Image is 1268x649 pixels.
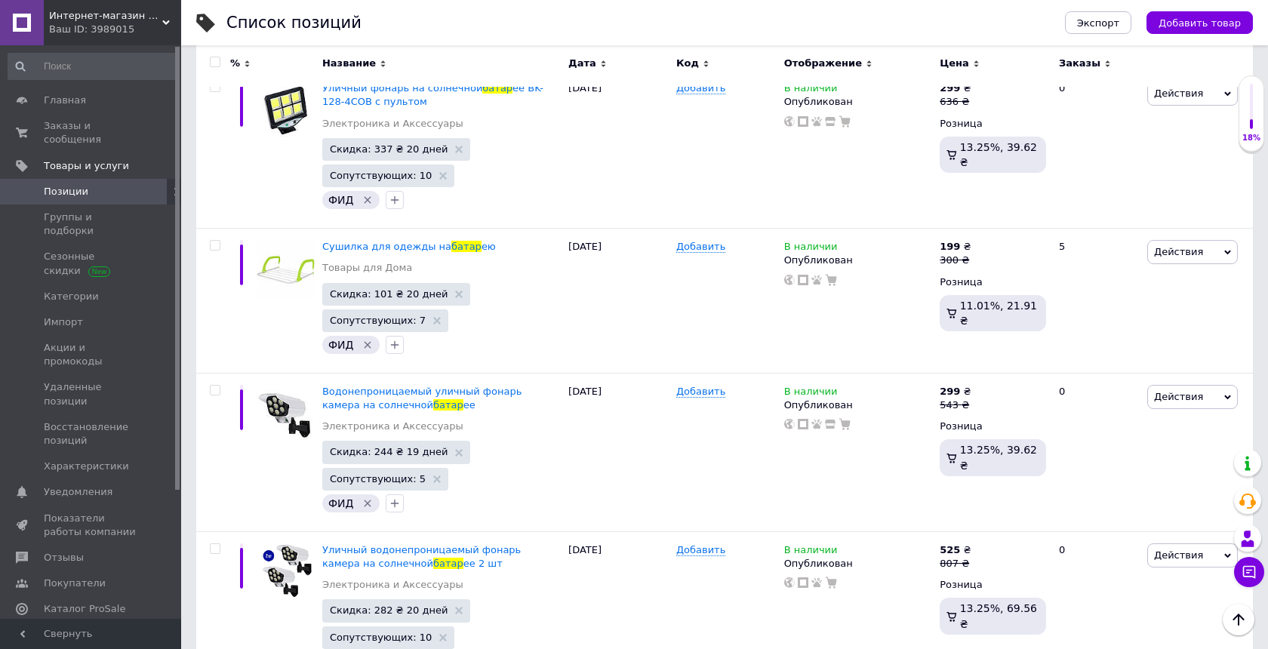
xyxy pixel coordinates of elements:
div: [DATE] [565,229,672,374]
button: Добавить товар [1146,11,1253,34]
a: Водонепроницаемый уличный фонарь камера на солнечнойбатарее [322,386,522,411]
div: 300 ₴ [940,254,971,267]
input: Поиск [8,53,178,80]
span: Позиции [44,185,88,198]
span: Название [322,57,376,70]
span: ее [463,399,475,411]
span: ею [482,241,496,252]
div: Ваш ID: 3989015 [49,23,181,36]
button: Чат с покупателем [1234,557,1264,587]
div: Опубликован [784,254,933,267]
span: Скидка: 282 ₴ 20 дней [330,605,448,615]
b: 199 [940,241,960,252]
svg: Удалить метку [362,194,374,206]
span: Группы и подборки [44,211,140,238]
span: Код [676,57,699,70]
div: 18% [1239,133,1263,143]
div: 807 ₴ [940,557,971,571]
div: 636 ₴ [940,95,971,109]
svg: Удалить метку [362,339,374,351]
span: Экспорт [1077,17,1119,29]
span: Главная [44,94,86,107]
a: Уличный водонепроницаемый фонарь камера на солнечнойбатарее 2 шт [322,544,521,569]
div: ₴ [940,82,971,95]
span: Сушилка для одежды на [322,241,451,252]
span: Дата [568,57,596,70]
a: Товары для Дома [322,261,412,275]
span: Добавить [676,241,725,253]
span: Удаленные позиции [44,380,140,408]
a: Электроника и Аксессуары [322,420,463,433]
span: Восстановление позиций [44,420,140,448]
div: ₴ [940,240,971,254]
div: Список позиций [226,15,362,31]
span: 13.25%, 39.62 ₴ [960,444,1037,471]
span: Акции и промокоды [44,341,140,368]
div: 543 ₴ [940,398,971,412]
div: ₴ [940,385,971,398]
span: Сопутствующих: 10 [330,171,432,180]
span: Добавить [676,544,725,556]
div: 0 [1050,373,1143,531]
span: Сопутствующих: 10 [330,632,432,642]
span: батар [451,241,482,252]
span: Отображение [784,57,862,70]
a: Электроника и Аксессуары [322,578,463,592]
span: ФИД [328,497,353,509]
div: ₴ [940,543,971,557]
span: 11.01%, 21.91 ₴ [960,300,1037,327]
span: Сопутствующих: 5 [330,474,426,484]
span: В наличии [784,544,838,560]
div: [DATE] [565,373,672,531]
span: Уличный водонепроницаемый фонарь камера на солнечной [322,544,521,569]
div: Опубликован [784,398,933,412]
span: Добавить [676,386,725,398]
svg: Удалить метку [362,497,374,509]
span: Действия [1154,391,1203,402]
div: Розница [940,420,1046,433]
span: ее 2 шт [463,558,503,569]
span: Каталог ProSale [44,602,125,616]
span: Действия [1154,246,1203,257]
span: Характеристики [44,460,129,473]
img: Водонепроницаемый уличный фонарь камера на солнечной батарее [257,385,315,443]
b: 299 [940,386,960,397]
span: Действия [1154,549,1203,561]
img: Уличный фонарь на солнечной батарее BK-128-4COB с пультом [257,82,315,140]
span: Покупатели [44,577,106,590]
b: 525 [940,544,960,555]
div: Розница [940,275,1046,289]
span: Водонепроницаемый уличный фонарь камера на солнечной [322,386,522,411]
span: Показатели работы компании [44,512,140,539]
span: Отзывы [44,551,84,564]
div: 0 [1050,70,1143,229]
span: % [230,57,240,70]
span: батар [433,399,463,411]
span: Скидка: 244 ₴ 19 дней [330,447,448,457]
span: Скидка: 337 ₴ 20 дней [330,144,448,154]
span: Цена [940,57,969,70]
span: В наличии [784,241,838,257]
img: Сушилка для одежды на батарею [257,240,315,298]
span: Добавить товар [1159,17,1241,29]
div: [DATE] [565,70,672,229]
div: Розница [940,117,1046,131]
span: Добавить [676,82,725,94]
div: Розница [940,578,1046,592]
b: 299 [940,82,960,94]
span: батар [482,82,512,94]
a: Электроника и Аксессуары [322,117,463,131]
span: Заказы [1059,57,1100,70]
span: Сезонные скидки [44,250,140,277]
a: Сушилка для одежды набатарею [322,241,496,252]
span: Скидка: 101 ₴ 20 дней [330,289,448,299]
span: 13.25%, 69.56 ₴ [960,602,1037,629]
span: Сопутствующих: 7 [330,315,426,325]
span: ФИД [328,194,353,206]
div: 5 [1050,229,1143,374]
img: Уличный водонепроницаемый фонарь камера на солнечной батарее 2 шт [257,543,315,599]
span: Категории [44,290,99,303]
span: 13.25%, 39.62 ₴ [960,141,1037,168]
div: Опубликован [784,557,933,571]
span: батар [433,558,463,569]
